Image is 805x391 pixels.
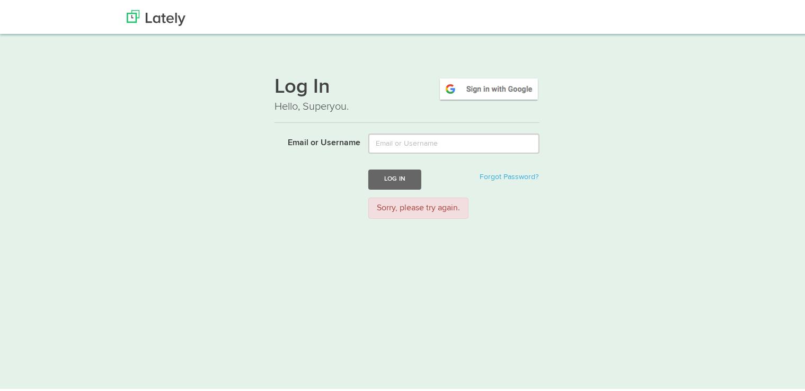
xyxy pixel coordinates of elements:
[438,75,539,99] img: google-signin.png
[368,167,421,187] button: Log In
[480,171,538,179] a: Forgot Password?
[275,97,539,112] p: Hello, Superyou.
[368,196,468,217] div: Sorry, please try again.
[267,131,360,147] label: Email or Username
[368,131,539,152] input: Email or Username
[275,75,539,97] h1: Log In
[127,8,185,24] img: Lately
